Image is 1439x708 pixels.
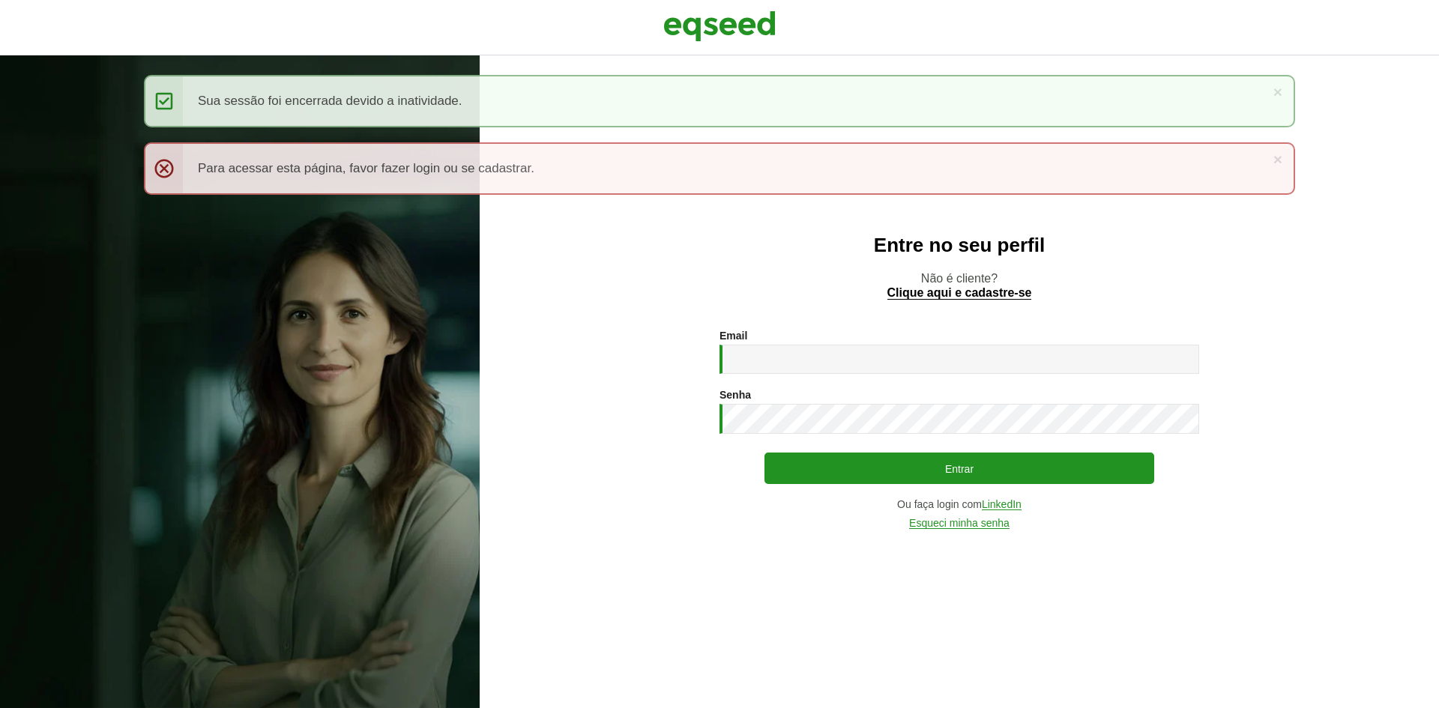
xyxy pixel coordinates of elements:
[144,142,1295,195] div: Para acessar esta página, favor fazer login ou se cadastrar.
[510,235,1409,256] h2: Entre no seu perfil
[887,287,1032,300] a: Clique aqui e cadastre-se
[719,499,1199,510] div: Ou faça login com
[764,453,1154,484] button: Entrar
[144,75,1295,127] div: Sua sessão foi encerrada devido a inatividade.
[909,518,1010,529] a: Esqueci minha senha
[1273,84,1282,100] a: ×
[719,330,747,341] label: Email
[719,390,751,400] label: Senha
[982,499,1022,510] a: LinkedIn
[510,271,1409,300] p: Não é cliente?
[1273,151,1282,167] a: ×
[663,7,776,45] img: EqSeed Logo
